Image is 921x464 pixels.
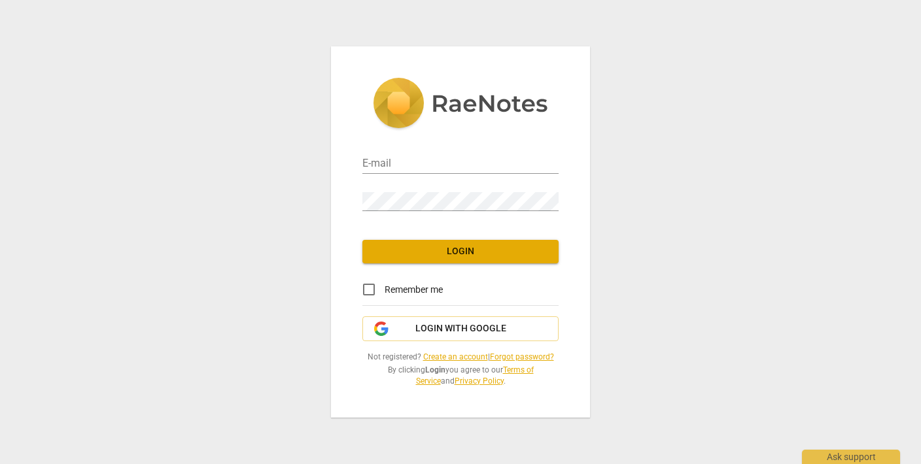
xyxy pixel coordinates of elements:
[362,352,559,363] span: Not registered? |
[416,365,534,386] a: Terms of Service
[425,365,445,374] b: Login
[385,283,443,297] span: Remember me
[423,352,488,361] a: Create an account
[415,322,506,335] span: Login with Google
[362,365,559,386] span: By clicking you agree to our and .
[490,352,554,361] a: Forgot password?
[362,316,559,341] button: Login with Google
[802,450,900,464] div: Ask support
[373,78,548,131] img: 5ac2273c67554f335776073100b6d88f.svg
[455,376,504,386] a: Privacy Policy
[362,240,559,263] button: Login
[373,245,548,258] span: Login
